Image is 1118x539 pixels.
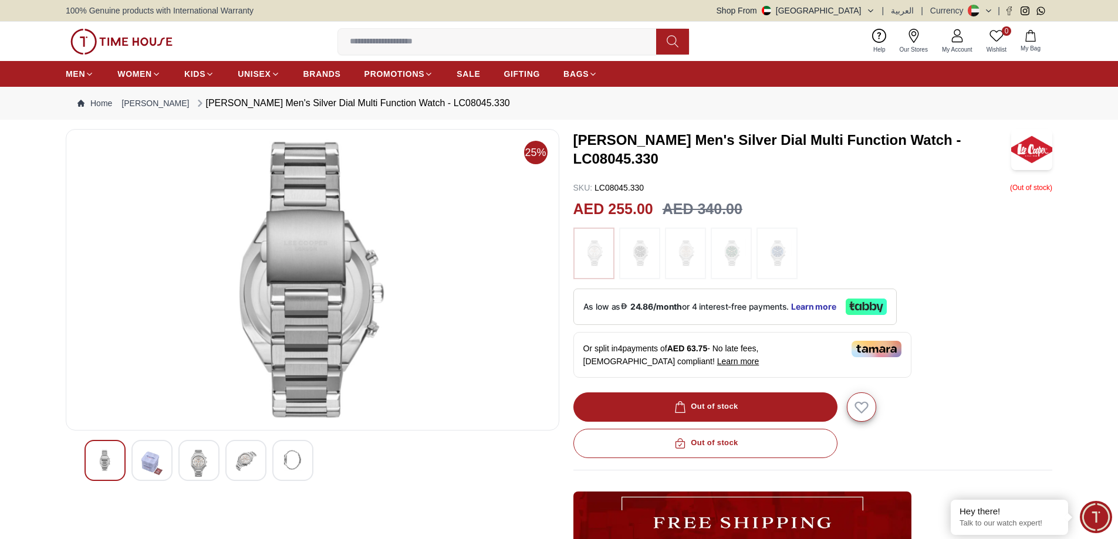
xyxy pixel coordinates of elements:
[364,68,425,80] span: PROMOTIONS
[563,63,597,84] a: BAGS
[235,450,256,471] img: Lee Cooper Men's Silver Dial Multi Function Watch - LC08045.330
[504,68,540,80] span: GIFTING
[852,341,901,357] img: Tamara
[579,233,609,273] img: ...
[663,198,742,221] h3: AED 340.00
[66,63,94,84] a: MEN
[979,26,1014,56] a: 0Wishlist
[625,233,654,273] img: ...
[238,63,279,84] a: UNISEX
[573,332,911,378] div: Or split in 4 payments of - No late fees, [DEMOGRAPHIC_DATA] compliant!
[921,5,923,16] span: |
[188,450,210,477] img: Lee Cooper Men's Silver Dial Multi Function Watch - LC08045.330
[121,97,189,109] a: [PERSON_NAME]
[303,68,341,80] span: BRANDS
[573,198,653,221] h2: AED 255.00
[1016,44,1045,53] span: My Bag
[866,26,893,56] a: Help
[960,506,1059,517] div: Hey there!
[1005,6,1014,15] a: Facebook
[76,139,549,421] img: Lee Cooper Men's Silver Dial Multi Function Watch - LC08045.330
[282,450,303,471] img: Lee Cooper Men's Silver Dial Multi Function Watch - LC08045.330
[891,5,914,16] button: العربية
[998,5,1000,16] span: |
[869,45,890,54] span: Help
[457,63,480,84] a: SALE
[1014,28,1048,55] button: My Bag
[364,63,434,84] a: PROMOTIONS
[1011,129,1052,170] img: Lee Cooper Men's Silver Dial Multi Function Watch - LC08045.330
[563,68,589,80] span: BAGS
[238,68,271,80] span: UNISEX
[457,68,480,80] span: SALE
[524,141,548,164] span: 25%
[66,68,85,80] span: MEN
[895,45,933,54] span: Our Stores
[573,183,593,192] span: SKU :
[882,5,884,16] span: |
[117,63,161,84] a: WOMEN
[667,344,707,353] span: AED 63.75
[141,450,163,477] img: Lee Cooper Men's Silver Dial Multi Function Watch - LC08045.330
[303,63,341,84] a: BRANDS
[1080,501,1112,533] div: Chat Widget
[70,29,173,55] img: ...
[66,87,1052,120] nav: Breadcrumb
[573,131,1012,168] h3: [PERSON_NAME] Men's Silver Dial Multi Function Watch - LC08045.330
[194,96,510,110] div: [PERSON_NAME] Men's Silver Dial Multi Function Watch - LC08045.330
[1010,182,1052,194] p: ( Out of stock )
[117,68,152,80] span: WOMEN
[573,182,644,194] p: LC08045.330
[930,5,968,16] div: Currency
[717,5,875,16] button: Shop From[GEOGRAPHIC_DATA]
[1021,6,1029,15] a: Instagram
[184,68,205,80] span: KIDS
[1036,6,1045,15] a: Whatsapp
[893,26,935,56] a: Our Stores
[717,233,746,273] img: ...
[960,518,1059,528] p: Talk to our watch expert!
[762,233,792,273] img: ...
[982,45,1011,54] span: Wishlist
[94,450,116,471] img: Lee Cooper Men's Silver Dial Multi Function Watch - LC08045.330
[77,97,112,109] a: Home
[184,63,214,84] a: KIDS
[504,63,540,84] a: GIFTING
[671,233,700,273] img: ...
[66,5,254,16] span: 100% Genuine products with International Warranty
[1002,26,1011,36] span: 0
[762,6,771,15] img: United Arab Emirates
[717,357,759,366] span: Learn more
[937,45,977,54] span: My Account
